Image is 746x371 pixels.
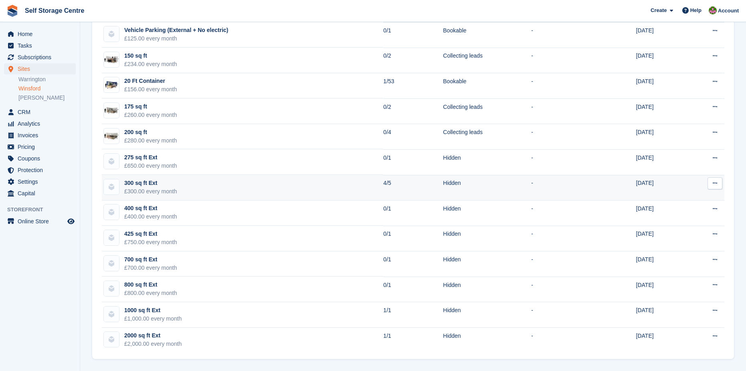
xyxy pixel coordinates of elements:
[443,251,531,277] td: Hidden
[18,216,66,227] span: Online Store
[124,331,182,340] div: 2000 sq ft Ext
[124,204,177,213] div: 400 sq ft Ext
[4,28,76,40] a: menu
[18,106,66,118] span: CRM
[18,153,66,164] span: Coupons
[104,307,119,322] img: blank-unit-type-icon-ffbac7b88ba66c5e286b0e438baccc4b9c83835d4c34f86887a83fc20ec27e7b.svg
[531,277,597,302] td: -
[4,106,76,118] a: menu
[104,54,119,66] img: 150-sqft-unit%20(6).jpg
[636,175,687,201] td: [DATE]
[124,52,177,60] div: 150 sq ft
[531,73,597,99] td: -
[443,226,531,251] td: Hidden
[124,102,177,111] div: 175 sq ft
[18,141,66,152] span: Pricing
[383,226,443,251] td: 0/1
[383,73,443,99] td: 1/53
[18,76,76,83] a: Warrington
[124,315,182,323] div: £1,000.00 every month
[531,124,597,150] td: -
[104,205,119,220] img: blank-unit-type-icon-ffbac7b88ba66c5e286b0e438baccc4b9c83835d4c34f86887a83fc20ec27e7b.svg
[383,22,443,48] td: 0/1
[531,98,597,124] td: -
[124,111,177,119] div: £260.00 every month
[124,77,177,85] div: 20 Ft Container
[709,6,717,14] img: Robert Fletcher
[636,277,687,302] td: [DATE]
[383,201,443,226] td: 0/1
[18,28,66,40] span: Home
[124,213,177,221] div: £400.00 every month
[4,40,76,51] a: menu
[531,251,597,277] td: -
[531,22,597,48] td: -
[18,40,66,51] span: Tasks
[4,164,76,176] a: menu
[636,226,687,251] td: [DATE]
[531,226,597,251] td: -
[443,22,531,48] td: Bookable
[531,201,597,226] td: -
[443,124,531,150] td: Collecting leads
[7,206,80,214] span: Storefront
[636,251,687,277] td: [DATE]
[443,302,531,328] td: Hidden
[383,124,443,150] td: 0/4
[124,340,182,348] div: £2,000.00 every month
[443,98,531,124] td: Collecting leads
[104,130,119,142] img: 200-sqft-unit%20(2).jpg
[636,328,687,353] td: [DATE]
[443,277,531,302] td: Hidden
[104,230,119,245] img: blank-unit-type-icon-ffbac7b88ba66c5e286b0e438baccc4b9c83835d4c34f86887a83fc20ec27e7b.svg
[636,22,687,48] td: [DATE]
[636,98,687,124] td: [DATE]
[18,130,66,141] span: Invoices
[383,302,443,328] td: 1/1
[383,328,443,353] td: 1/1
[4,130,76,141] a: menu
[383,149,443,175] td: 0/1
[124,60,177,68] div: £234.00 every month
[18,85,76,92] a: Winsford
[22,4,87,17] a: Self Storage Centre
[104,332,119,347] img: blank-unit-type-icon-ffbac7b88ba66c5e286b0e438baccc4b9c83835d4c34f86887a83fc20ec27e7b.svg
[531,302,597,328] td: -
[124,238,177,247] div: £750.00 every month
[18,52,66,63] span: Subscriptions
[636,124,687,150] td: [DATE]
[4,153,76,164] a: menu
[443,149,531,175] td: Hidden
[4,141,76,152] a: menu
[104,179,119,195] img: blank-unit-type-icon-ffbac7b88ba66c5e286b0e438baccc4b9c83835d4c34f86887a83fc20ec27e7b.svg
[4,216,76,227] a: menu
[124,136,177,145] div: £280.00 every month
[443,48,531,73] td: Collecting leads
[690,6,702,14] span: Help
[66,217,76,226] a: Preview store
[4,63,76,74] a: menu
[104,256,119,271] img: blank-unit-type-icon-ffbac7b88ba66c5e286b0e438baccc4b9c83835d4c34f86887a83fc20ec27e7b.svg
[124,230,177,238] div: 425 sq ft Ext
[104,281,119,296] img: blank-unit-type-icon-ffbac7b88ba66c5e286b0e438baccc4b9c83835d4c34f86887a83fc20ec27e7b.svg
[531,175,597,201] td: -
[443,73,531,99] td: Bookable
[443,175,531,201] td: Hidden
[636,48,687,73] td: [DATE]
[104,26,119,42] img: blank-unit-type-icon-ffbac7b88ba66c5e286b0e438baccc4b9c83835d4c34f86887a83fc20ec27e7b.svg
[18,94,76,102] a: [PERSON_NAME]
[636,302,687,328] td: [DATE]
[124,85,177,94] div: £156.00 every month
[104,154,119,169] img: blank-unit-type-icon-ffbac7b88ba66c5e286b0e438baccc4b9c83835d4c34f86887a83fc20ec27e7b.svg
[383,251,443,277] td: 0/1
[104,105,119,116] img: 175-sqft-unit%20(4).jpg
[718,7,739,15] span: Account
[124,34,228,43] div: £125.00 every month
[4,176,76,187] a: menu
[18,188,66,199] span: Capital
[124,187,177,196] div: £300.00 every month
[443,328,531,353] td: Hidden
[124,153,177,162] div: 275 sq ft Ext
[531,328,597,353] td: -
[124,179,177,187] div: 300 sq ft Ext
